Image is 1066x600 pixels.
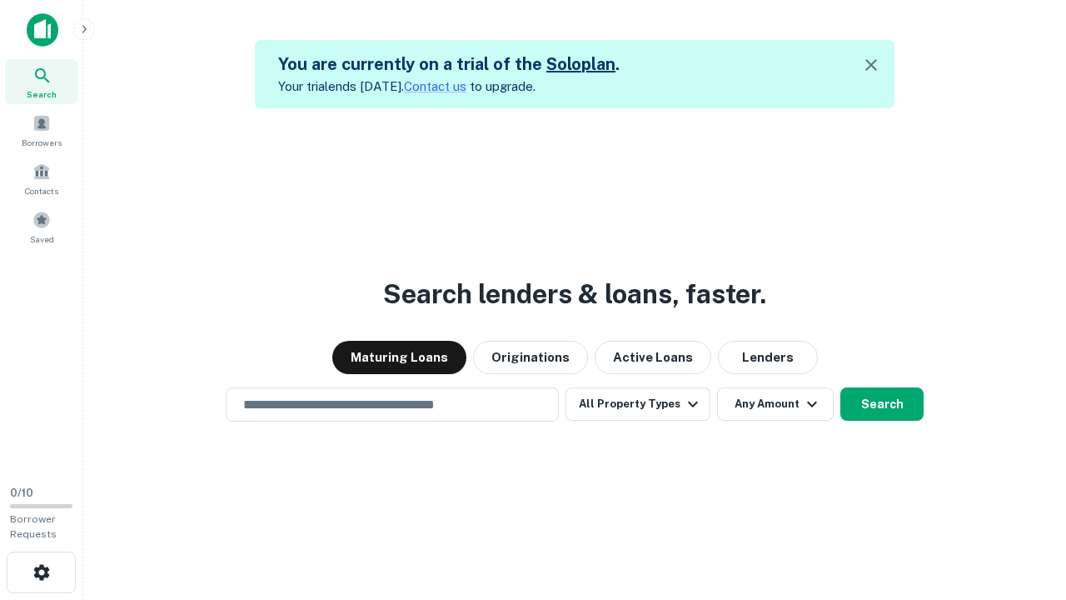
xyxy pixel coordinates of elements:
[30,232,54,246] span: Saved
[27,13,58,47] img: capitalize-icon.png
[546,54,615,74] a: Soloplan
[5,156,78,201] a: Contacts
[404,79,466,93] a: Contact us
[278,77,620,97] p: Your trial ends [DATE]. to upgrade.
[565,387,710,421] button: All Property Types
[383,274,766,314] h3: Search lenders & loans, faster.
[718,341,818,374] button: Lenders
[473,341,588,374] button: Originations
[717,387,834,421] button: Any Amount
[278,52,620,77] h5: You are currently on a trial of the .
[25,184,58,197] span: Contacts
[840,387,924,421] button: Search
[10,513,57,540] span: Borrower Requests
[22,136,62,149] span: Borrowers
[332,341,466,374] button: Maturing Loans
[10,487,33,499] span: 0 / 10
[5,204,78,249] a: Saved
[5,59,78,104] a: Search
[595,341,711,374] button: Active Loans
[27,87,57,101] span: Search
[5,107,78,152] a: Borrowers
[983,467,1066,547] iframe: Chat Widget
